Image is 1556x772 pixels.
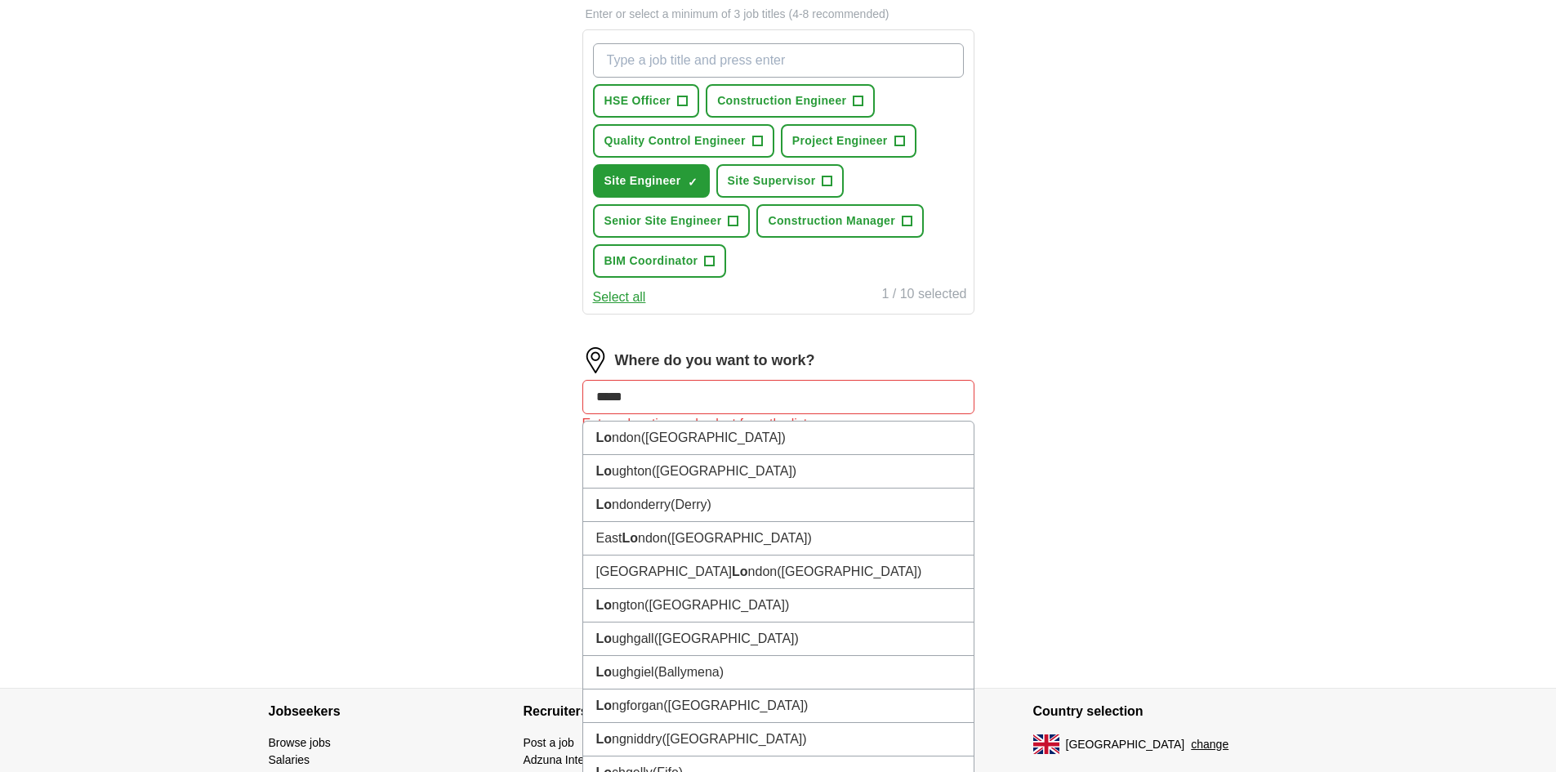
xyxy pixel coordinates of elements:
span: ([GEOGRAPHIC_DATA]) [652,464,796,478]
button: Site Engineer✓ [593,164,710,198]
button: Project Engineer [781,124,916,158]
button: Quality Control Engineer [593,124,774,158]
span: ([GEOGRAPHIC_DATA]) [654,631,799,645]
strong: Lo [622,531,639,545]
li: ndon [583,422,974,455]
span: BIM Coordinator [604,252,698,270]
button: Site Supervisor [716,164,845,198]
span: ✓ [688,176,698,189]
span: Site Engineer [604,172,681,190]
p: Enter or select a minimum of 3 job titles (4-8 recommended) [582,6,974,23]
span: (Derry) [671,498,711,511]
button: Construction Manager [756,204,924,238]
strong: Lo [596,698,613,712]
div: 1 / 10 selected [881,284,966,307]
span: ([GEOGRAPHIC_DATA]) [662,732,806,746]
a: Browse jobs [269,736,331,749]
strong: Lo [732,564,748,578]
strong: Lo [596,732,613,746]
strong: Lo [596,431,613,444]
span: Senior Site Engineer [604,212,722,230]
strong: Lo [596,665,613,679]
li: ngniddry [583,723,974,756]
span: HSE Officer [604,92,671,109]
li: East ndon [583,522,974,556]
button: BIM Coordinator [593,244,727,278]
li: ngton [583,589,974,623]
li: ughgiel [583,656,974,689]
h4: Country selection [1033,689,1288,734]
a: Post a job [524,736,574,749]
span: Construction Manager [768,212,895,230]
li: ndonderry [583,489,974,522]
span: Quality Control Engineer [604,132,746,149]
span: ([GEOGRAPHIC_DATA]) [663,698,808,712]
a: Salaries [269,753,310,766]
span: Project Engineer [792,132,888,149]
span: (Ballymena) [654,665,724,679]
span: ([GEOGRAPHIC_DATA]) [777,564,921,578]
span: Site Supervisor [728,172,816,190]
button: change [1191,736,1228,753]
label: Where do you want to work? [615,350,815,372]
span: Construction Engineer [717,92,846,109]
span: ([GEOGRAPHIC_DATA]) [667,531,812,545]
li: ngforgan [583,689,974,723]
span: ([GEOGRAPHIC_DATA]) [641,431,786,444]
input: Type a job title and press enter [593,43,964,78]
div: Enter a location and select from the list [582,414,974,434]
button: Select all [593,288,646,307]
li: ughgall [583,623,974,656]
img: location.png [582,347,609,373]
span: ([GEOGRAPHIC_DATA]) [644,598,789,612]
strong: Lo [596,498,613,511]
button: Construction Engineer [706,84,875,118]
li: ughton [583,455,974,489]
span: [GEOGRAPHIC_DATA] [1066,736,1185,753]
li: [GEOGRAPHIC_DATA] ndon [583,556,974,589]
a: Adzuna Intelligence [524,753,623,766]
strong: Lo [596,631,613,645]
strong: Lo [596,598,613,612]
button: HSE Officer [593,84,700,118]
strong: Lo [596,464,613,478]
img: UK flag [1033,734,1059,754]
button: Senior Site Engineer [593,204,751,238]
